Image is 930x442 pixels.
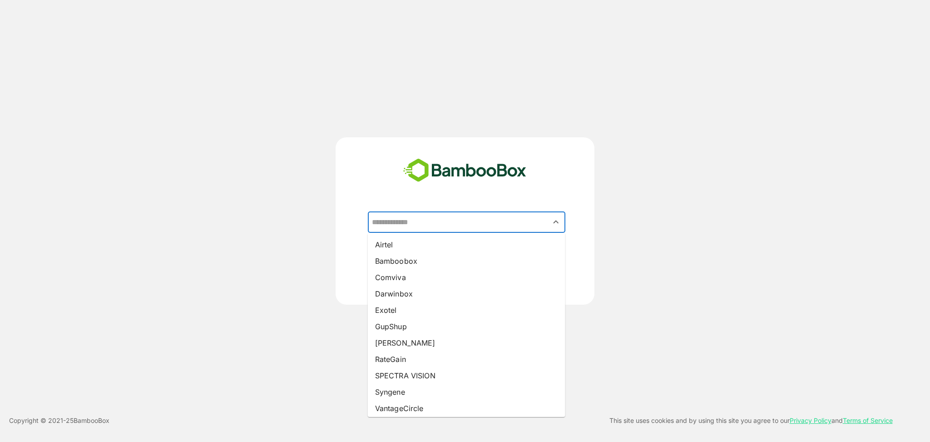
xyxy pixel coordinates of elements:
li: SPECTRA VISION [368,367,565,384]
p: This site uses cookies and by using this site you agree to our and [609,415,893,426]
li: Syngene [368,384,565,400]
li: Airtel [368,236,565,253]
li: Darwinbox [368,286,565,302]
p: Copyright © 2021- 25 BambooBox [9,415,109,426]
button: Close [550,216,562,228]
a: Terms of Service [843,417,893,424]
li: VantageCircle [368,400,565,417]
li: [PERSON_NAME] [368,335,565,351]
li: RateGain [368,351,565,367]
li: Exotel [368,302,565,318]
li: Bamboobox [368,253,565,269]
li: Comviva [368,269,565,286]
li: XERAGO [368,417,565,433]
li: GupShup [368,318,565,335]
img: bamboobox [398,156,531,186]
a: Privacy Policy [790,417,831,424]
